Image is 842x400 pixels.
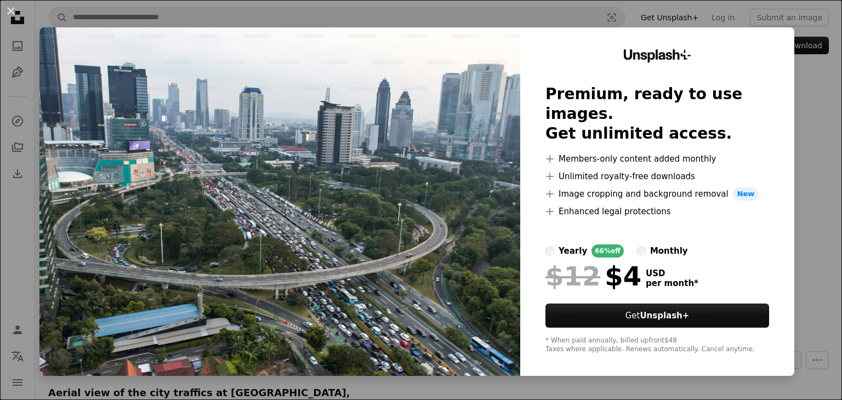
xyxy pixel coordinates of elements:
[545,304,769,328] button: GetUnsplash+
[637,247,646,255] input: monthly
[640,311,689,321] strong: Unsplash+
[559,244,587,258] div: yearly
[591,244,624,258] div: 66% off
[545,262,600,290] span: $12
[545,170,769,183] li: Unlimited royalty-free downloads
[545,247,554,255] input: yearly66%off
[545,336,769,354] div: * When paid annually, billed upfront $48 Taxes where applicable. Renews automatically. Cancel any...
[545,187,769,201] li: Image cropping and background removal
[545,84,769,144] h2: Premium, ready to use images. Get unlimited access.
[646,268,698,278] span: USD
[545,152,769,165] li: Members-only content added monthly
[545,262,641,290] div: $4
[646,278,698,288] span: per month *
[650,244,688,258] div: monthly
[545,205,769,218] li: Enhanced legal protections
[733,187,759,201] span: New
